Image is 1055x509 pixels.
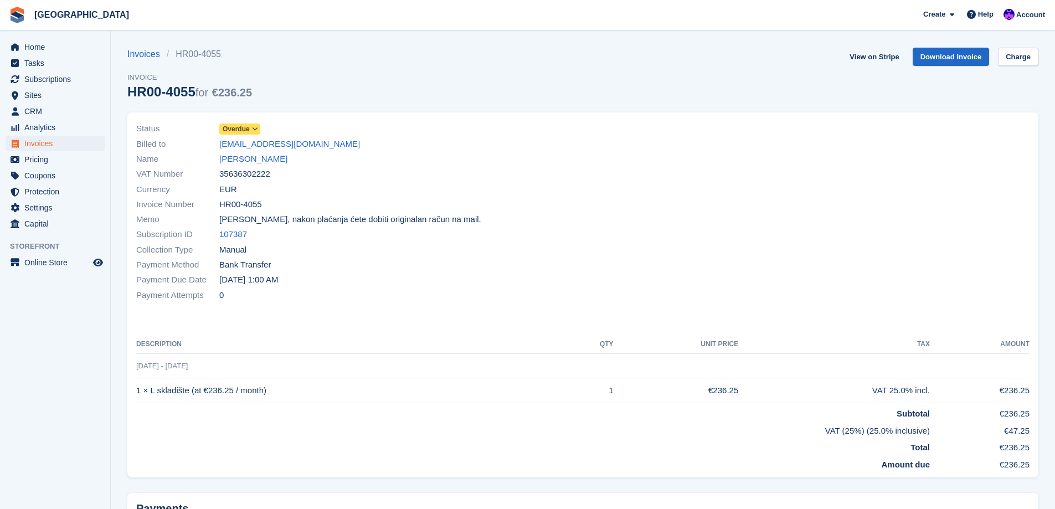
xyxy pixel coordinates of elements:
span: Invoice Number [136,198,219,211]
td: €236.25 [930,403,1030,420]
th: Tax [738,336,930,353]
strong: Amount due [882,460,930,469]
span: Billed to [136,138,219,151]
span: [DATE] - [DATE] [136,362,188,370]
a: menu [6,216,105,232]
span: Name [136,153,219,166]
a: menu [6,55,105,71]
span: Subscription ID [136,228,219,241]
a: menu [6,104,105,119]
div: VAT 25.0% incl. [738,384,930,397]
span: Coupons [24,168,91,183]
span: Collection Type [136,244,219,256]
a: menu [6,39,105,55]
span: Account [1016,9,1045,20]
a: Invoices [127,48,167,61]
strong: Total [910,443,930,452]
a: View on Stripe [845,48,903,66]
span: Payment Due Date [136,274,219,286]
td: 1 × L skladište (at €236.25 / month) [136,378,568,403]
span: Overdue [223,124,250,134]
th: Amount [930,336,1030,353]
span: Invoice [127,72,252,83]
a: Charge [998,48,1038,66]
span: Currency [136,183,219,196]
span: Manual [219,244,246,256]
span: Analytics [24,120,91,135]
th: Unit Price [614,336,739,353]
td: 1 [568,378,614,403]
time: 2025-09-23 23:00:00 UTC [219,274,278,286]
nav: breadcrumbs [127,48,252,61]
span: Memo [136,213,219,226]
th: QTY [568,336,614,353]
th: Description [136,336,568,353]
span: Create [923,9,945,20]
span: [PERSON_NAME], nakon plaćanja ćete dobiti originalan račun na mail. [219,213,481,226]
a: menu [6,136,105,151]
span: Invoices [24,136,91,151]
a: menu [6,200,105,215]
a: menu [6,120,105,135]
div: HR00-4055 [127,84,252,99]
a: 107387 [219,228,247,241]
td: €47.25 [930,420,1030,438]
span: for [195,86,208,99]
span: Tasks [24,55,91,71]
a: menu [6,88,105,103]
a: Download Invoice [913,48,990,66]
img: Ivan Gačić [1003,9,1015,20]
span: Sites [24,88,91,103]
span: Bank Transfer [219,259,271,271]
span: Online Store [24,255,91,270]
span: Help [978,9,994,20]
span: Storefront [10,241,110,252]
span: Payment Attempts [136,289,219,302]
a: menu [6,168,105,183]
span: Home [24,39,91,55]
a: [EMAIL_ADDRESS][DOMAIN_NAME] [219,138,360,151]
span: Payment Method [136,259,219,271]
td: €236.25 [614,378,739,403]
span: CRM [24,104,91,119]
span: €236.25 [212,86,252,99]
span: 0 [219,289,224,302]
span: Capital [24,216,91,232]
span: VAT Number [136,168,219,181]
a: menu [6,71,105,87]
span: EUR [219,183,237,196]
span: 35636302222 [219,168,270,181]
td: VAT (25%) (25.0% inclusive) [136,420,930,438]
a: Preview store [91,256,105,269]
a: [GEOGRAPHIC_DATA] [30,6,133,24]
span: Pricing [24,152,91,167]
span: Status [136,122,219,135]
span: Protection [24,184,91,199]
img: stora-icon-8386f47178a22dfd0bd8f6a31ec36ba5ce8667c1dd55bd0f319d3a0aa187defe.svg [9,7,25,23]
td: €236.25 [930,378,1030,403]
span: Subscriptions [24,71,91,87]
span: Settings [24,200,91,215]
td: €236.25 [930,454,1030,471]
strong: Subtotal [897,409,930,418]
td: €236.25 [930,437,1030,454]
a: menu [6,184,105,199]
a: menu [6,152,105,167]
span: HR00-4055 [219,198,262,211]
a: Overdue [219,122,260,135]
a: menu [6,255,105,270]
a: [PERSON_NAME] [219,153,287,166]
